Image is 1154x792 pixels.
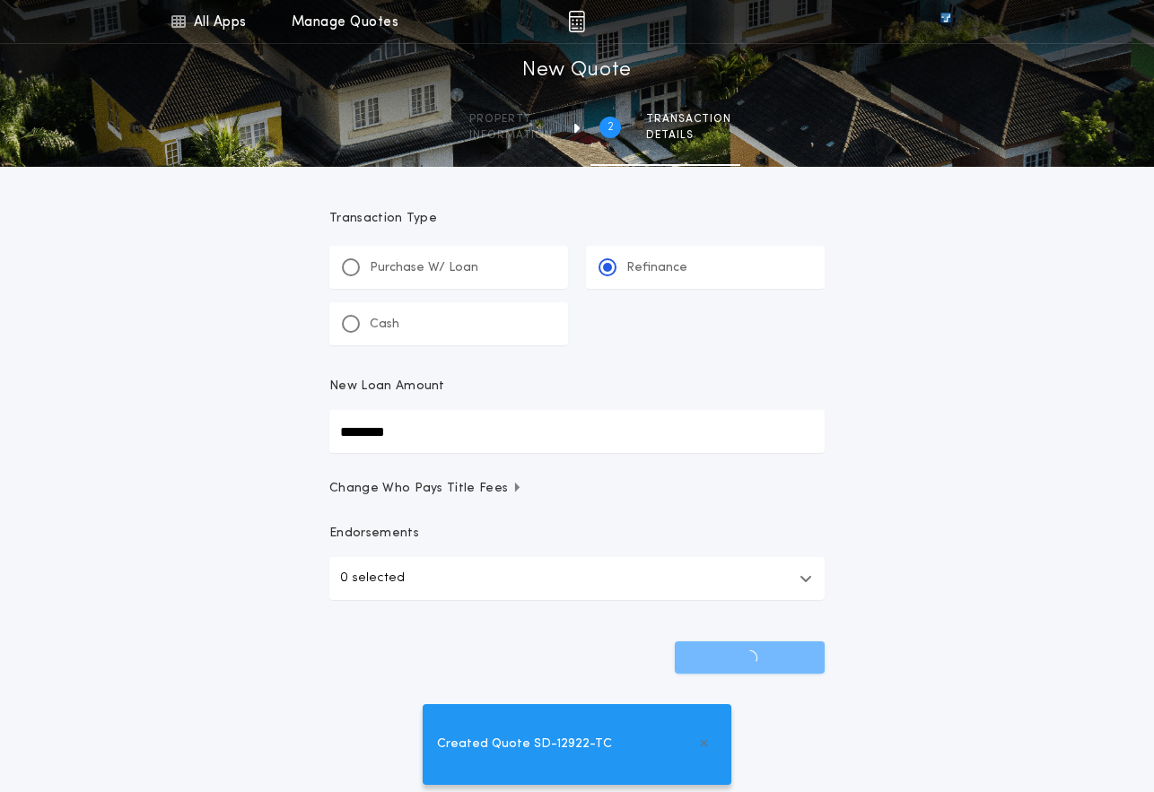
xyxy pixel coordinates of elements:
p: Endorsements [329,525,825,543]
span: Transaction [646,112,731,126]
h1: New Quote [522,57,632,85]
p: New Loan Amount [329,378,445,396]
p: Cash [370,316,399,334]
span: Change Who Pays Title Fees [329,480,522,498]
p: Refinance [626,259,687,277]
button: Change Who Pays Title Fees [329,480,825,498]
button: 0 selected [329,557,825,600]
img: vs-icon [908,13,984,30]
span: Created Quote SD-12922-TC [437,735,612,754]
p: Transaction Type [329,210,825,228]
span: Property [469,112,553,126]
input: New Loan Amount [329,410,825,453]
span: details [646,128,731,143]
img: img [568,11,585,32]
span: information [469,128,553,143]
p: 0 selected [340,568,405,589]
h2: 2 [608,120,614,135]
p: Purchase W/ Loan [370,259,478,277]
